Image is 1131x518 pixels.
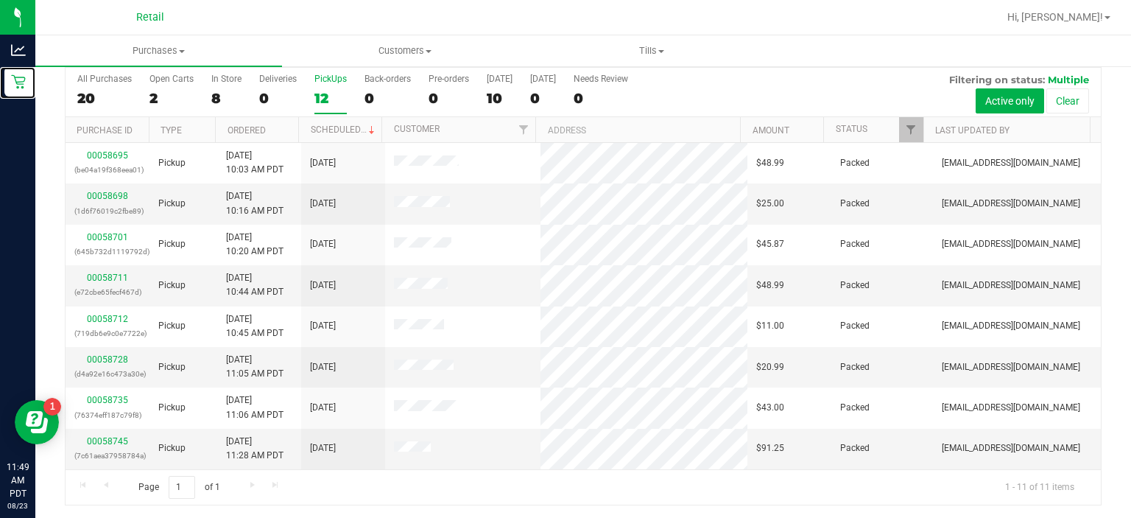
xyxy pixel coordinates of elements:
[314,90,347,107] div: 12
[756,360,784,374] span: $20.99
[11,74,26,89] inline-svg: Retail
[364,74,411,84] div: Back-orders
[158,156,186,170] span: Pickup
[429,90,469,107] div: 0
[74,245,141,259] p: (645b732d1119792d)
[282,35,529,66] a: Customers
[310,441,336,455] span: [DATE]
[310,237,336,251] span: [DATE]
[840,156,870,170] span: Packed
[574,74,628,84] div: Needs Review
[942,279,1080,293] span: [EMAIL_ADDRESS][DOMAIN_NAME]
[840,360,870,374] span: Packed
[756,237,784,251] span: $45.87
[87,232,128,242] a: 00058701
[226,149,283,177] span: [DATE] 10:03 AM PDT
[574,90,628,107] div: 0
[1048,74,1089,85] span: Multiple
[35,44,282,57] span: Purchases
[87,395,128,405] a: 00058735
[942,441,1080,455] span: [EMAIL_ADDRESS][DOMAIN_NAME]
[226,435,283,463] span: [DATE] 11:28 AM PDT
[158,237,186,251] span: Pickup
[259,90,297,107] div: 0
[487,90,512,107] div: 10
[1046,88,1089,113] button: Clear
[149,90,194,107] div: 2
[283,44,528,57] span: Customers
[935,125,1010,136] a: Last Updated By
[161,125,182,136] a: Type
[535,117,740,143] th: Address
[87,273,128,283] a: 00058711
[310,156,336,170] span: [DATE]
[259,74,297,84] div: Deliveries
[942,360,1080,374] span: [EMAIL_ADDRESS][DOMAIN_NAME]
[74,285,141,299] p: (e72cbe65fecf467d)
[35,35,282,66] a: Purchases
[11,43,26,57] inline-svg: Analytics
[310,319,336,333] span: [DATE]
[949,74,1045,85] span: Filtering on status:
[126,476,232,499] span: Page of 1
[530,90,556,107] div: 0
[74,163,141,177] p: (be04a19f368eea01)
[840,319,870,333] span: Packed
[314,74,347,84] div: PickUps
[211,90,242,107] div: 8
[87,150,128,161] a: 00058695
[77,125,133,136] a: Purchase ID
[310,197,336,211] span: [DATE]
[74,449,141,463] p: (7c61aea37958784a)
[364,90,411,107] div: 0
[7,500,29,511] p: 08/23
[840,279,870,293] span: Packed
[993,476,1086,498] span: 1 - 11 of 11 items
[529,44,775,57] span: Tills
[158,360,186,374] span: Pickup
[158,441,186,455] span: Pickup
[226,271,283,299] span: [DATE] 10:44 AM PDT
[756,156,784,170] span: $48.99
[529,35,775,66] a: Tills
[226,189,283,217] span: [DATE] 10:16 AM PDT
[158,319,186,333] span: Pickup
[756,319,784,333] span: $11.00
[942,401,1080,415] span: [EMAIL_ADDRESS][DOMAIN_NAME]
[756,441,784,455] span: $91.25
[74,204,141,218] p: (1d6f76019c2fbe89)
[836,124,867,134] a: Status
[77,90,132,107] div: 20
[840,197,870,211] span: Packed
[753,125,789,136] a: Amount
[7,461,29,500] p: 11:49 AM PDT
[158,401,186,415] span: Pickup
[226,231,283,259] span: [DATE] 10:20 AM PDT
[74,367,141,381] p: (d4a92e16c473a30e)
[169,476,195,499] input: 1
[149,74,194,84] div: Open Carts
[840,237,870,251] span: Packed
[942,197,1080,211] span: [EMAIL_ADDRESS][DOMAIN_NAME]
[840,401,870,415] span: Packed
[226,393,283,421] span: [DATE] 11:06 AM PDT
[429,74,469,84] div: Pre-orders
[77,74,132,84] div: All Purchases
[311,125,378,135] a: Scheduled
[87,354,128,365] a: 00058728
[211,74,242,84] div: In Store
[756,279,784,293] span: $48.99
[87,191,128,201] a: 00058698
[158,279,186,293] span: Pickup
[158,197,186,211] span: Pickup
[226,312,283,340] span: [DATE] 10:45 AM PDT
[756,197,784,211] span: $25.00
[226,353,283,381] span: [DATE] 11:05 AM PDT
[840,441,870,455] span: Packed
[87,314,128,324] a: 00058712
[74,326,141,340] p: (719db6e9c0e7722e)
[87,436,128,447] a: 00058745
[310,279,336,293] span: [DATE]
[942,156,1080,170] span: [EMAIL_ADDRESS][DOMAIN_NAME]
